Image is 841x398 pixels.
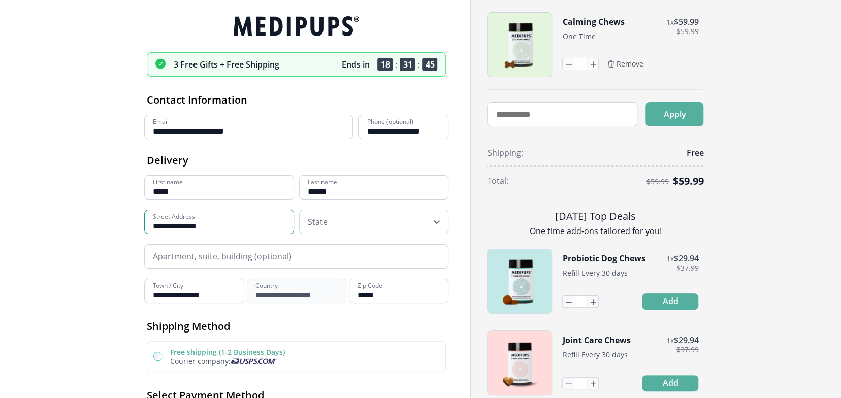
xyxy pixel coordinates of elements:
[170,347,285,357] label: Free shipping (1-2 Business Days)
[488,13,552,77] img: Calming Chews
[616,59,643,69] span: Remove
[562,350,627,359] span: Refill Every 30 days
[147,319,446,333] h2: Shipping Method
[562,16,624,27] button: Calming Chews
[341,59,369,70] p: Ends in
[562,335,630,346] button: Joint Care Chews
[646,178,668,186] span: $ 59.99
[147,153,188,167] span: Delivery
[676,27,698,36] span: $ 59.99
[673,335,698,346] span: $ 29.94
[673,16,698,27] span: $ 59.99
[422,58,437,71] span: 45
[676,264,698,272] span: $ 37.99
[170,356,231,366] span: Courier company:
[562,31,595,41] span: One Time
[400,58,415,71] span: 31
[174,59,279,70] p: 3 Free Gifts + Free Shipping
[666,254,673,263] span: 1 x
[487,209,703,223] h2: [DATE] Top Deals
[676,346,698,354] span: $ 37.99
[487,225,703,237] p: One time add-ons tailored for you!
[607,59,643,69] button: Remove
[666,336,673,345] span: 1 x
[562,268,627,278] span: Refill Every 30 days
[147,93,247,107] span: Contact Information
[488,331,552,395] img: Joint Care Chews
[672,174,703,188] span: $ 59.99
[231,358,277,364] img: Usps courier company
[562,253,645,264] button: Probiotic Dog Chews
[642,375,698,391] button: Add
[395,59,397,70] span: :
[377,58,393,71] span: 18
[666,17,673,27] span: 1 x
[488,249,552,313] img: Probiotic Dog Chews
[642,293,698,310] button: Add
[487,147,523,158] span: Shipping:
[645,102,703,126] button: Apply
[417,59,419,70] span: :
[487,175,508,186] span: Total:
[686,147,703,158] span: Free
[673,253,698,264] span: $ 29.94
